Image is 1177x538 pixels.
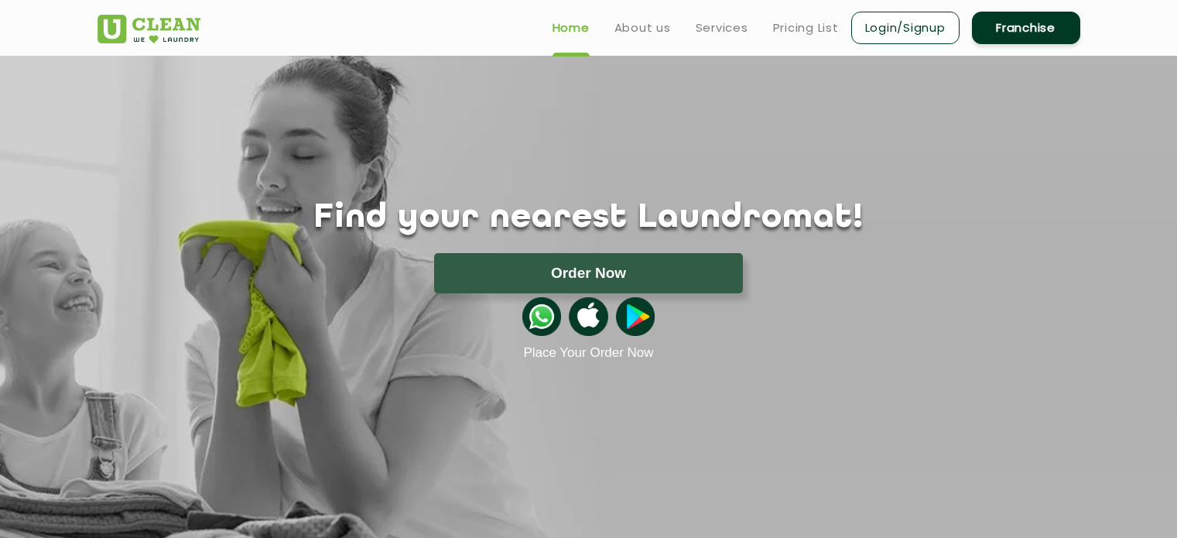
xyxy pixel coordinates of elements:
a: Franchise [972,12,1080,44]
a: Pricing List [773,19,839,37]
a: Services [696,19,748,37]
img: playstoreicon.png [616,297,655,336]
a: Place Your Order Now [523,345,653,361]
a: Login/Signup [851,12,960,44]
img: UClean Laundry and Dry Cleaning [98,15,200,43]
a: Home [553,19,590,37]
button: Order Now [434,253,743,293]
img: apple-icon.png [569,297,607,336]
a: About us [614,19,671,37]
img: whatsappicon.png [522,297,561,336]
h1: Find your nearest Laundromat! [86,199,1092,238]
